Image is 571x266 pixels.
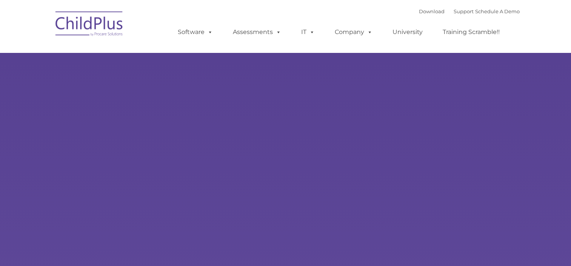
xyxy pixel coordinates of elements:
[170,25,220,40] a: Software
[327,25,380,40] a: Company
[225,25,289,40] a: Assessments
[294,25,322,40] a: IT
[385,25,430,40] a: University
[419,8,520,14] font: |
[435,25,507,40] a: Training Scramble!!
[52,6,127,44] img: ChildPlus by Procare Solutions
[475,8,520,14] a: Schedule A Demo
[419,8,445,14] a: Download
[454,8,474,14] a: Support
